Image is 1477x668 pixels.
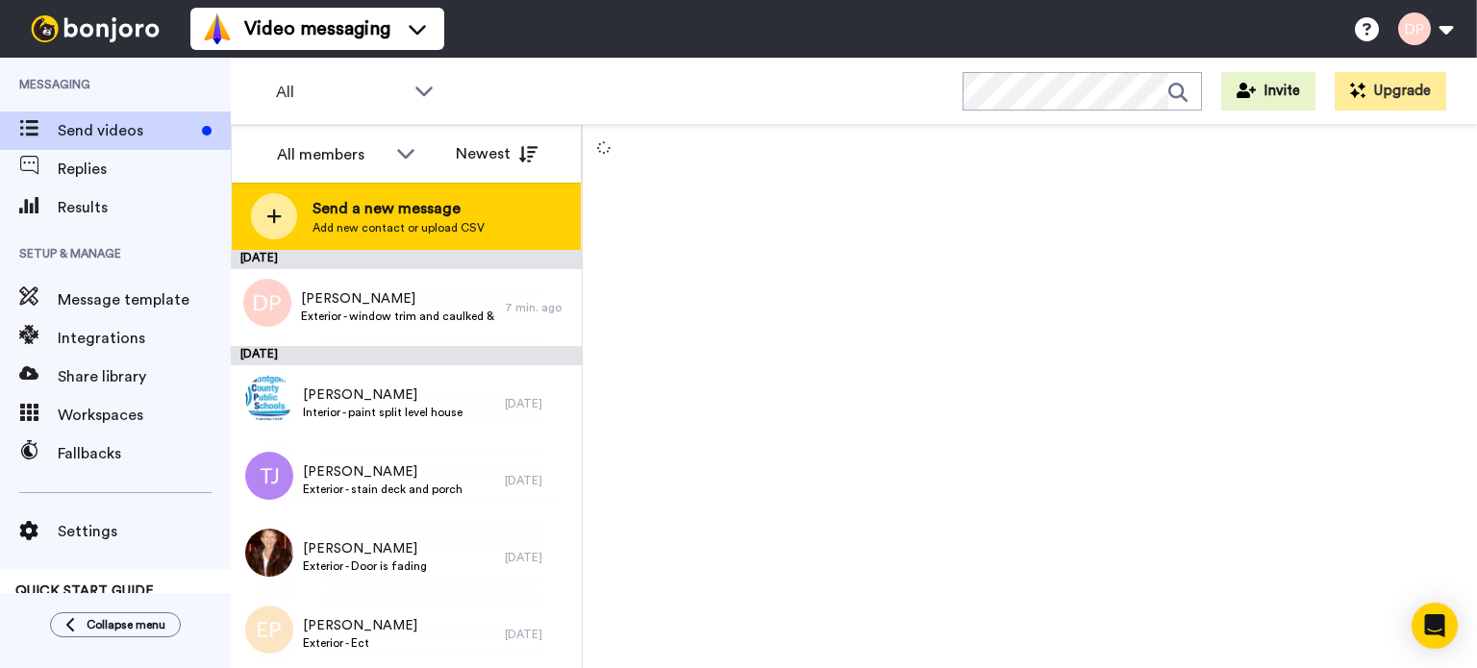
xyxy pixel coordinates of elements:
span: [PERSON_NAME] [303,616,417,635]
span: Integrations [58,327,231,350]
span: Interior - paint split level house [303,405,463,420]
span: Exterior - Ect [303,635,417,651]
span: Workspaces [58,404,231,427]
span: [PERSON_NAME] [301,289,495,309]
button: Collapse menu [50,612,181,637]
img: dp.png [243,279,291,327]
span: [PERSON_NAME] [303,539,427,558]
span: QUICK START GUIDE [15,584,154,598]
div: [DATE] [505,550,572,565]
div: [DATE] [231,250,582,269]
button: Newest [441,135,552,173]
img: vm-color.svg [202,13,233,44]
span: Settings [58,520,231,543]
div: Open Intercom Messenger [1412,603,1458,649]
span: Message template [58,288,231,311]
div: [DATE] [505,627,572,642]
div: 7 min. ago [505,300,572,315]
button: Invite [1221,72,1315,111]
img: bj-logo-header-white.svg [23,15,167,42]
div: [DATE] [505,396,572,411]
span: Replies [58,158,231,181]
span: Collapse menu [87,617,165,632]
span: Exterior - window trim and caulked & front and side door trim painted [301,309,495,324]
span: Fallbacks [58,442,231,465]
span: [PERSON_NAME] [303,385,463,405]
div: All members [277,143,387,166]
button: Upgrade [1335,72,1446,111]
img: 7877e7d5-6b8f-4f96-bf22-d49bdb0b391a.jpg [245,529,293,577]
span: Exterior - Door is fading [303,558,427,574]
span: Send videos [58,119,194,142]
div: [DATE] [231,346,582,365]
img: ep.png [245,606,293,654]
span: Exterior - stain deck and porch [303,482,463,497]
span: Video messaging [244,15,390,42]
span: All [276,81,405,104]
div: [DATE] [505,473,572,488]
span: Results [58,196,231,219]
span: Add new contact or upload CSV [313,220,485,235]
span: Send a new message [313,197,485,220]
span: [PERSON_NAME] [303,462,463,482]
img: d8f1f4e3-4bb6-4439-aaf8-8a59b15a8de2.png [245,375,293,423]
img: tj.png [245,452,293,500]
span: Share library [58,365,231,388]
